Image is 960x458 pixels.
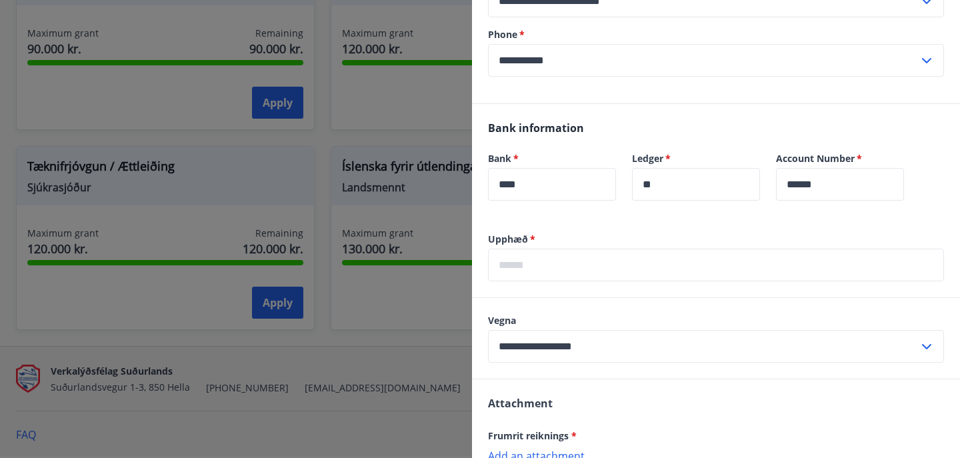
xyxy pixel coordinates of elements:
label: Ledger [632,152,760,165]
span: Frumrit reiknings [488,429,577,442]
span: Attachment [488,396,553,411]
span: Bank information [488,121,584,135]
label: Phone [488,28,944,41]
label: Upphæð [488,233,944,246]
label: Account Number [776,152,904,165]
label: Bank [488,152,616,165]
label: Vegna [488,314,944,327]
div: Upphæð [488,249,944,281]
